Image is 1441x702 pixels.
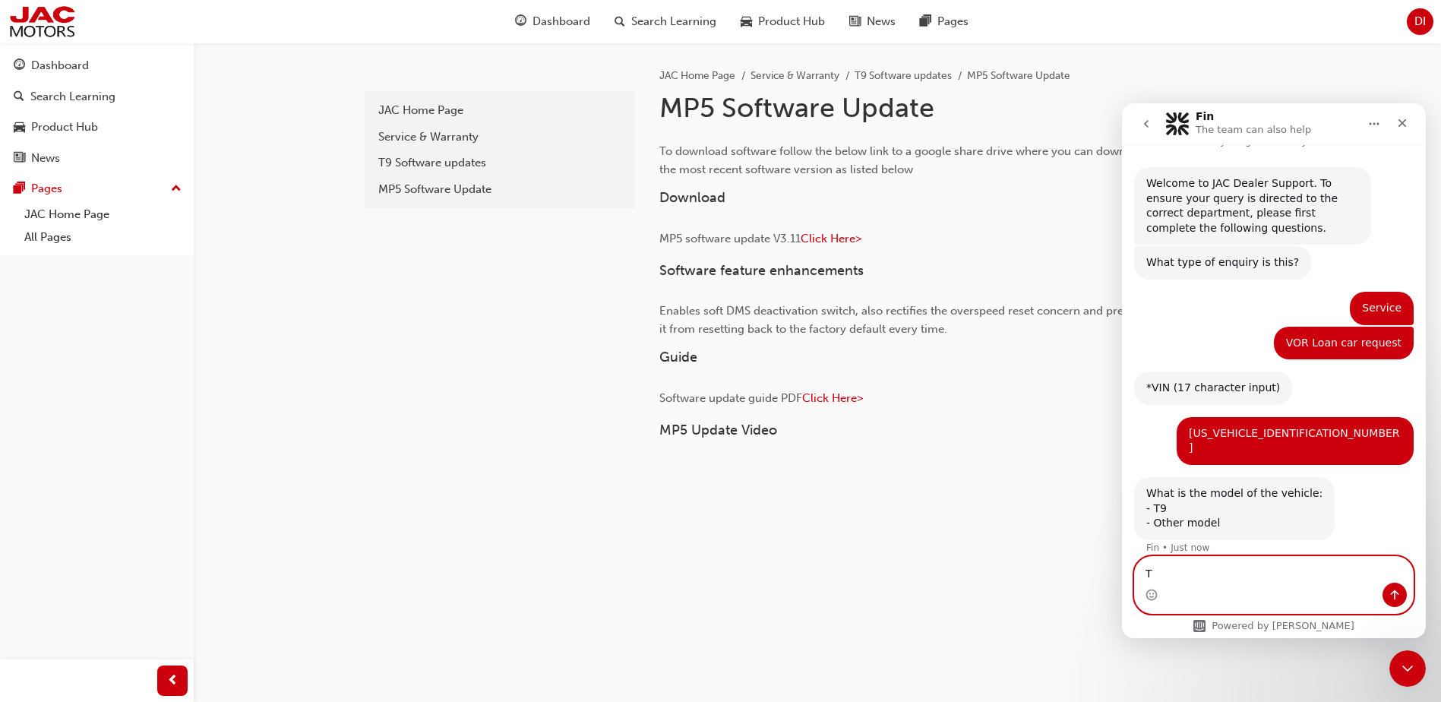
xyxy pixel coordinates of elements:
button: Pages [6,175,188,203]
span: DI [1414,13,1426,30]
span: Search Learning [631,13,716,30]
span: Software feature enhancements [659,262,864,279]
button: DI [1407,8,1433,35]
span: news-icon [849,12,861,31]
img: jac-portal [8,5,77,39]
a: JAC Home Page [659,69,735,82]
a: search-iconSearch Learning [602,6,728,37]
a: Search Learning [6,83,188,111]
span: news-icon [14,152,25,166]
span: MP5 Update Video [659,422,777,438]
div: News [31,150,60,167]
span: guage-icon [14,59,25,73]
a: T9 Software updates [855,69,952,82]
div: Dashboard [31,57,89,74]
a: News [6,144,188,172]
a: Service & Warranty [371,124,629,150]
a: news-iconNews [837,6,908,37]
div: Product Hub [31,119,98,136]
a: pages-iconPages [908,6,981,37]
a: car-iconProduct Hub [728,6,837,37]
a: Click Here> [802,391,863,405]
div: JAC Home Page [378,102,621,119]
a: JAC Home Page [18,203,188,226]
div: Search Learning [30,88,115,106]
span: News [867,13,896,30]
span: car-icon [14,121,25,134]
span: Enables soft DMS deactivation switch, also rectifies the overspeed reset concern and prevents it ... [659,304,1155,336]
span: pages-icon [920,12,931,31]
div: T9 Software updates [378,154,621,172]
span: Product Hub [758,13,825,30]
span: Download [659,189,725,206]
div: MP5 Software Update [378,181,621,198]
span: pages-icon [14,182,25,196]
div: Pages [31,180,62,198]
span: up-icon [171,179,182,199]
a: Service & Warranty [751,69,839,82]
span: prev-icon [167,672,179,691]
span: Dashboard [532,13,590,30]
span: Pages [937,13,969,30]
div: Service & Warranty [378,128,621,146]
a: Product Hub [6,113,188,141]
a: Click Here> [801,232,861,245]
button: DashboardSearch LearningProduct HubNews [6,49,188,175]
a: JAC Home Page [371,97,629,124]
span: car-icon [741,12,752,31]
a: guage-iconDashboard [503,6,602,37]
a: T9 Software updates [371,150,629,176]
li: MP5 Software Update [967,68,1070,85]
span: guage-icon [515,12,526,31]
iframe: Intercom live chat [1122,103,1426,638]
a: Dashboard [6,52,188,80]
iframe: Intercom live chat [1389,650,1426,687]
a: MP5 Software Update [371,176,629,203]
span: search-icon [615,12,625,31]
a: All Pages [18,226,188,249]
span: Software update guide PDF [659,391,802,405]
h1: MP5 Software Update [659,91,1158,125]
span: search-icon [14,90,24,104]
span: Guide [659,349,697,365]
span: To download software follow the below link to a google share drive where you can download the mos... [659,144,1152,176]
span: MP5 software update V3.11 [659,232,801,245]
